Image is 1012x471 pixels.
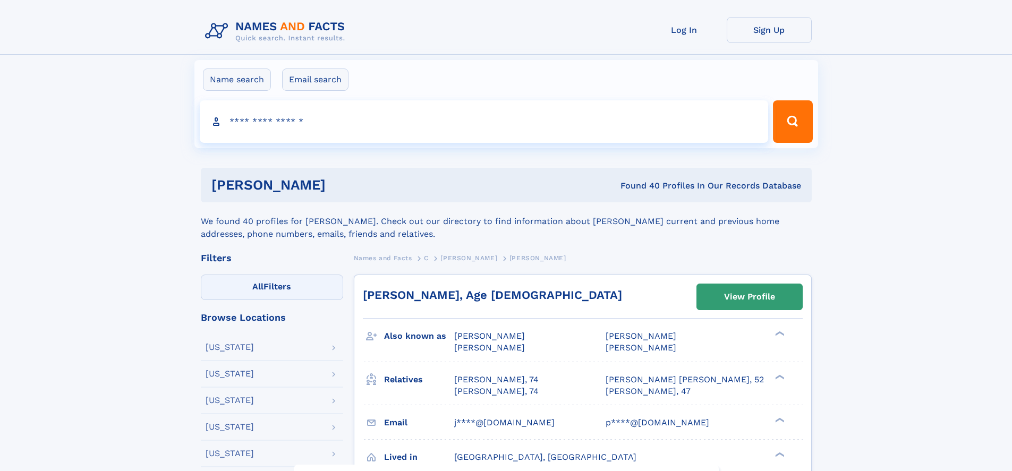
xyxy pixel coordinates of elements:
label: Email search [282,68,348,91]
h3: Relatives [384,371,454,389]
span: [PERSON_NAME] [440,254,497,262]
label: Name search [203,68,271,91]
input: search input [200,100,769,143]
img: Logo Names and Facts [201,17,354,46]
div: [US_STATE] [206,423,254,431]
div: ❯ [772,373,785,380]
a: [PERSON_NAME], 47 [606,386,691,397]
a: C [424,251,429,264]
div: [US_STATE] [206,449,254,458]
div: [US_STATE] [206,396,254,405]
div: ❯ [772,416,785,423]
span: All [252,281,263,292]
div: Found 40 Profiles In Our Records Database [473,180,801,192]
div: ❯ [772,451,785,458]
div: Filters [201,253,343,263]
a: Names and Facts [354,251,412,264]
button: Search Button [773,100,812,143]
a: [PERSON_NAME] [PERSON_NAME], 52 [606,374,764,386]
div: ❯ [772,330,785,337]
a: [PERSON_NAME], 74 [454,386,539,397]
div: [US_STATE] [206,343,254,352]
span: [GEOGRAPHIC_DATA], [GEOGRAPHIC_DATA] [454,452,636,462]
a: [PERSON_NAME] [440,251,497,264]
div: View Profile [724,285,775,309]
span: [PERSON_NAME] [454,331,525,341]
span: [PERSON_NAME] [454,342,525,353]
span: [PERSON_NAME] [606,342,676,353]
div: We found 40 profiles for [PERSON_NAME]. Check out our directory to find information about [PERSON... [201,202,812,241]
h3: Email [384,414,454,432]
div: Browse Locations [201,313,343,322]
span: C [424,254,429,262]
a: [PERSON_NAME], Age [DEMOGRAPHIC_DATA] [363,288,622,302]
div: [US_STATE] [206,370,254,378]
h3: Also known as [384,327,454,345]
a: View Profile [697,284,802,310]
a: [PERSON_NAME], 74 [454,374,539,386]
h1: [PERSON_NAME] [211,178,473,192]
label: Filters [201,275,343,300]
a: Log In [642,17,727,43]
h3: Lived in [384,448,454,466]
span: [PERSON_NAME] [509,254,566,262]
a: Sign Up [727,17,812,43]
span: [PERSON_NAME] [606,331,676,341]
